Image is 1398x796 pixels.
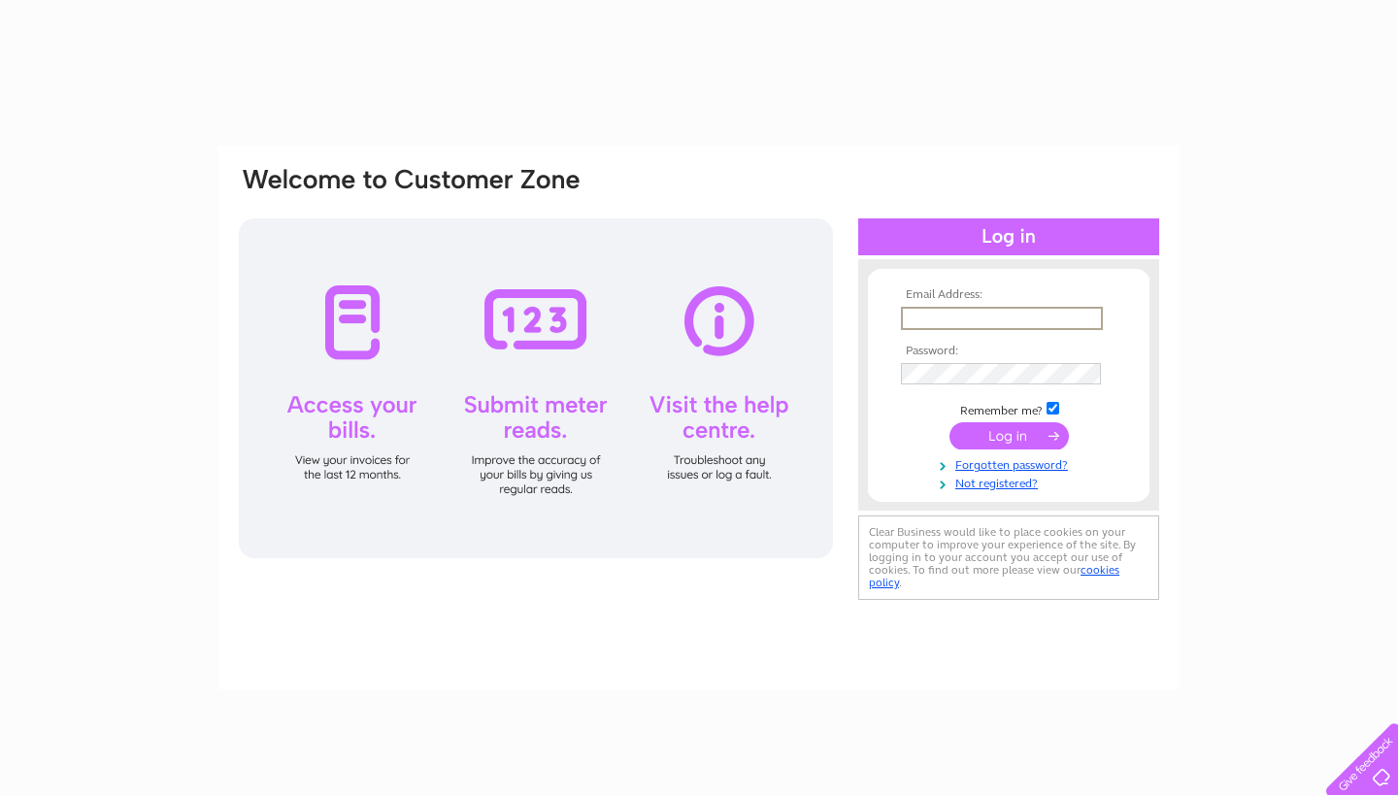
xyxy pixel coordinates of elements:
[896,288,1121,302] th: Email Address:
[896,399,1121,418] td: Remember me?
[858,515,1159,600] div: Clear Business would like to place cookies on your computer to improve your experience of the sit...
[896,345,1121,358] th: Password:
[901,454,1121,473] a: Forgotten password?
[901,473,1121,491] a: Not registered?
[869,563,1119,589] a: cookies policy
[949,422,1069,449] input: Submit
